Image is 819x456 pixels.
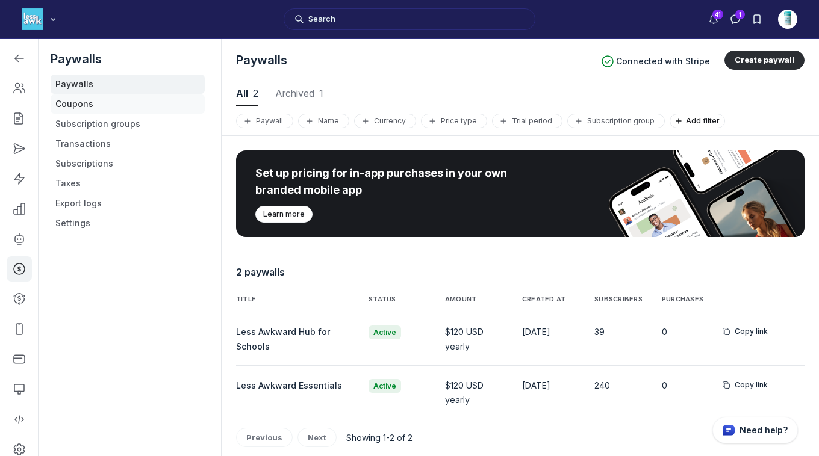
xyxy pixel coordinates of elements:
span: STATUS [369,295,396,304]
span: $120 USD yearly [445,380,484,405]
button: Create paywall [724,51,805,70]
a: Taxes [51,174,205,193]
div: Trial period [497,116,557,126]
img: Less Awkward Hub logo [22,8,43,30]
time: [DATE] [522,380,550,390]
span: 1 [319,87,323,99]
span: Active [369,379,401,393]
h1: Paywalls [236,52,592,69]
span: Less Awkward Hub for Schools [236,327,330,351]
a: Settings [51,214,205,233]
button: Less Awkward Hub logo [22,7,59,31]
button: Notifications [703,8,724,30]
span: Add filter [686,116,724,125]
div: Price type [426,116,482,126]
span: Active [369,325,401,339]
time: [DATE] [522,327,550,337]
a: Transactions [51,134,205,153]
span: Subscribers [594,295,643,304]
button: Copy link [723,379,768,391]
button: Search [284,8,535,30]
span: Less Awkward Essentials [236,380,342,390]
span: Archived [273,88,325,98]
span: TITLE [236,295,256,304]
button: Subscription group [567,114,665,128]
button: Add filter [670,114,725,128]
button: Learn more [255,206,313,223]
a: 39 [594,327,605,337]
span: Connected with Stripe [616,55,710,67]
div: Set up pricing for in-app purchases in your own branded mobile app [255,165,520,199]
button: All2 [236,82,258,106]
h5: Paywalls [51,51,205,67]
button: User menu options [778,10,797,29]
span: Previous [246,433,282,442]
button: Trial period [492,114,562,128]
button: Paywall [236,114,293,128]
a: 240 [594,380,610,390]
button: Name [298,114,349,128]
span: Purchases [662,295,703,304]
span: Copy link [735,380,768,390]
a: 0 [662,327,667,337]
header: Page Header [222,39,819,106]
a: Subscriptions [51,154,205,173]
div: Currency [360,116,411,126]
a: Coupons [51,94,205,114]
span: Showing 1-2 of 2 [346,433,413,443]
span: 2 paywalls [236,266,285,278]
button: Circle support widget [712,417,798,443]
span: $120 USD yearly [445,327,484,351]
div: Name [304,116,344,126]
button: Bookmarks [746,8,768,30]
span: Copy link [735,327,768,336]
button: Previous [236,428,293,447]
p: Need help? [740,424,788,436]
a: Paywalls [51,75,205,94]
button: Price type [421,114,487,128]
span: All [236,88,258,98]
a: Subscription groups [51,114,205,134]
span: Created at [522,295,565,304]
span: AMOUNT [445,295,476,304]
span: Next [308,433,326,442]
button: Copy link [723,325,768,337]
div: Paywall [241,116,288,126]
button: Archived1 [273,82,325,106]
button: Direct messages [724,8,746,30]
a: 0 [662,380,667,390]
div: Subscription group [573,116,659,126]
button: Next [297,428,337,447]
a: Export logs [51,194,205,213]
button: Currency [354,114,416,128]
span: 2 [253,87,258,99]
